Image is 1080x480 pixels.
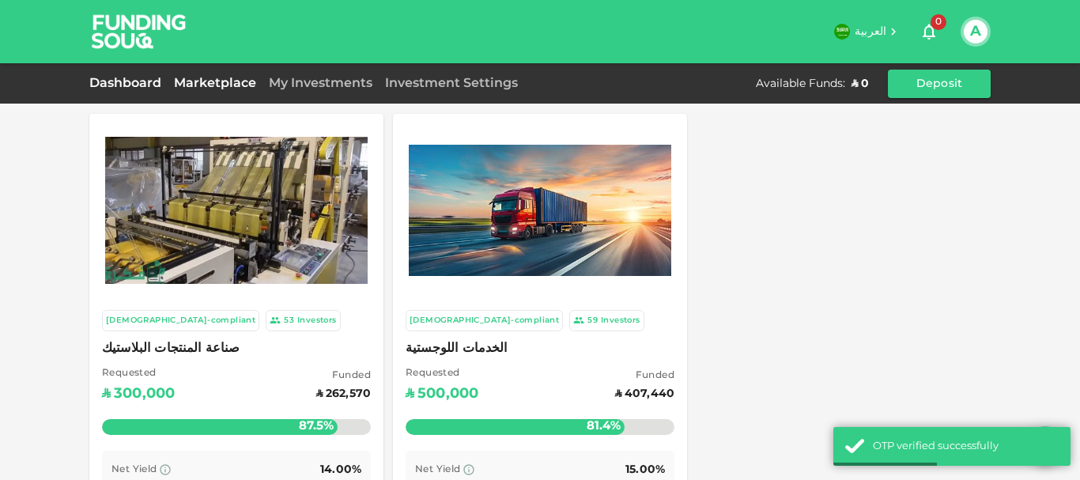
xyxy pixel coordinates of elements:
span: العربية [855,26,886,37]
a: Dashboard [89,77,168,89]
span: Funded [615,369,674,384]
span: Net Yield [111,465,157,474]
span: Funded [316,369,371,384]
div: Investors [297,314,337,327]
a: Investment Settings [379,77,524,89]
span: Net Yield [415,465,461,474]
div: OTP verified successfully [873,439,1059,455]
span: Requested [102,366,175,382]
span: صناعة المنتجات البلاستيك [102,338,371,360]
span: 15.00% [625,464,665,475]
a: Marketplace [168,77,262,89]
a: My Investments [262,77,379,89]
div: Available Funds : [756,76,845,92]
img: flag-sa.b9a346574cdc8950dd34b50780441f57.svg [834,24,850,40]
div: 53 [284,314,294,327]
span: الخدمات اللوجستية [406,338,674,360]
div: [DEMOGRAPHIC_DATA]-compliant [106,314,255,327]
button: Deposit [888,70,991,98]
div: [DEMOGRAPHIC_DATA]-compliant [410,314,559,327]
button: A [964,20,987,43]
div: Investors [601,314,640,327]
span: 14.00% [320,464,361,475]
span: Requested [406,366,478,382]
img: Marketplace Logo [105,137,368,284]
span: 0 [931,14,946,30]
img: Marketplace Logo [409,145,671,276]
div: 59 [587,314,598,327]
div: ʢ 0 [852,76,869,92]
button: 0 [913,16,945,47]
